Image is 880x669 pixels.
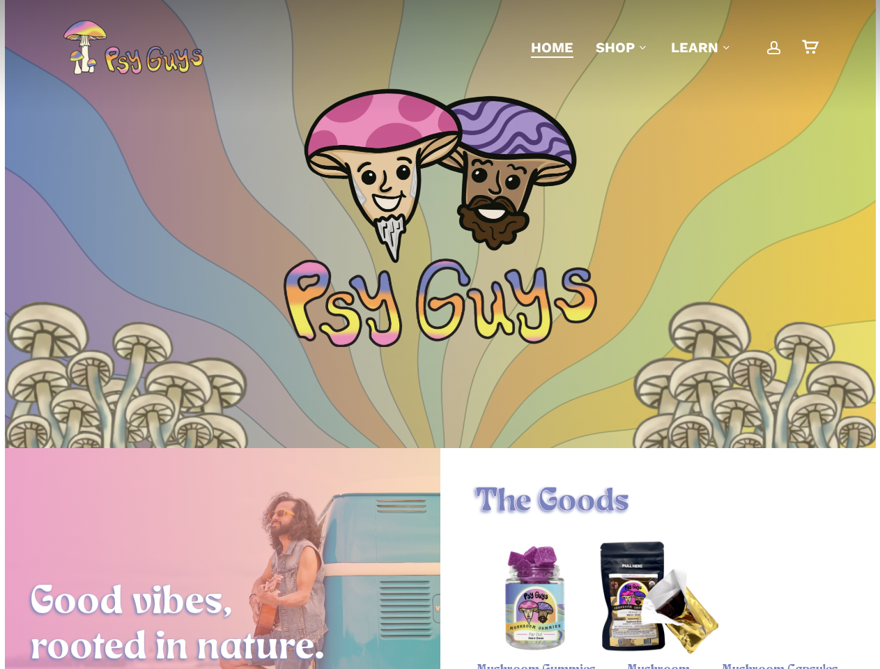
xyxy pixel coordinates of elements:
[531,39,573,56] span: Home
[5,246,214,461] img: Illustration of a cluster of tall mushrooms with light caps and dark gills, viewed from below.
[632,302,841,517] img: Illustration of a cluster of tall mushrooms with light caps and dark gills, viewed from below.
[475,483,840,522] h1: The Goods
[684,232,858,482] img: Colorful psychedelic mushrooms with pink, blue, and yellow patterns on a glowing yellow background.
[718,539,840,661] img: Psy Guys Mushroom Capsules, Hero Dose bottle
[671,38,732,57] a: Learn
[671,39,718,56] span: Learn
[597,539,719,661] a: Magic Mushroom Chocolate Bar
[40,302,249,517] img: Illustration of a cluster of tall mushrooms with light caps and dark gills, viewed from below.
[597,539,719,661] img: Psy Guys mushroom chocolate bar packaging and unwrapped bar
[475,539,597,661] a: Psychedelic Mushroom Gummies
[63,20,203,75] img: PsyGuys
[301,70,580,279] img: PsyGuys Heads Logo
[667,246,876,461] img: Illustration of a cluster of tall mushrooms with light caps and dark gills, viewed from below.
[531,38,573,57] a: Home
[22,232,196,482] img: Colorful psychedelic mushrooms with pink, blue, and yellow patterns on a glowing yellow background.
[475,539,597,661] img: Blackberry hero dose magic mushroom gummies in a PsyGuys branded jar
[284,259,597,347] img: Psychedelic PsyGuys Text Logo
[718,539,840,661] a: Magic Mushroom Capsules
[596,39,635,56] span: Shop
[596,38,649,57] a: Shop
